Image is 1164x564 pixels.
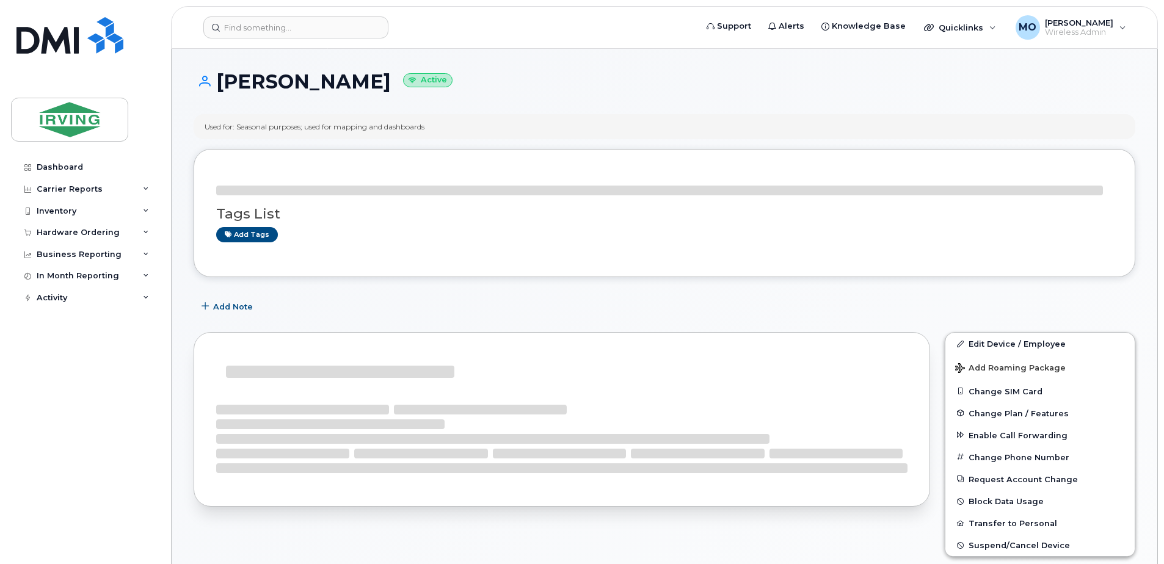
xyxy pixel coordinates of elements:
button: Change Phone Number [945,446,1135,468]
button: Block Data Usage [945,490,1135,512]
button: Add Note [194,295,263,317]
a: Edit Device / Employee [945,333,1135,355]
button: Change Plan / Features [945,402,1135,424]
span: Enable Call Forwarding [969,430,1068,439]
button: Request Account Change [945,468,1135,490]
h3: Tags List [216,206,1113,222]
span: Add Roaming Package [955,363,1066,375]
div: Used for: Seasonal purposes; used for mapping and dashboards [205,121,424,132]
button: Suspend/Cancel Device [945,534,1135,556]
span: Change Plan / Features [969,408,1069,418]
button: Add Roaming Package [945,355,1135,380]
span: Add Note [213,301,253,313]
button: Enable Call Forwarding [945,424,1135,446]
button: Transfer to Personal [945,512,1135,534]
a: Add tags [216,227,278,242]
span: Suspend/Cancel Device [969,541,1070,550]
button: Change SIM Card [945,380,1135,402]
small: Active [403,73,453,87]
h1: [PERSON_NAME] [194,71,1135,92]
